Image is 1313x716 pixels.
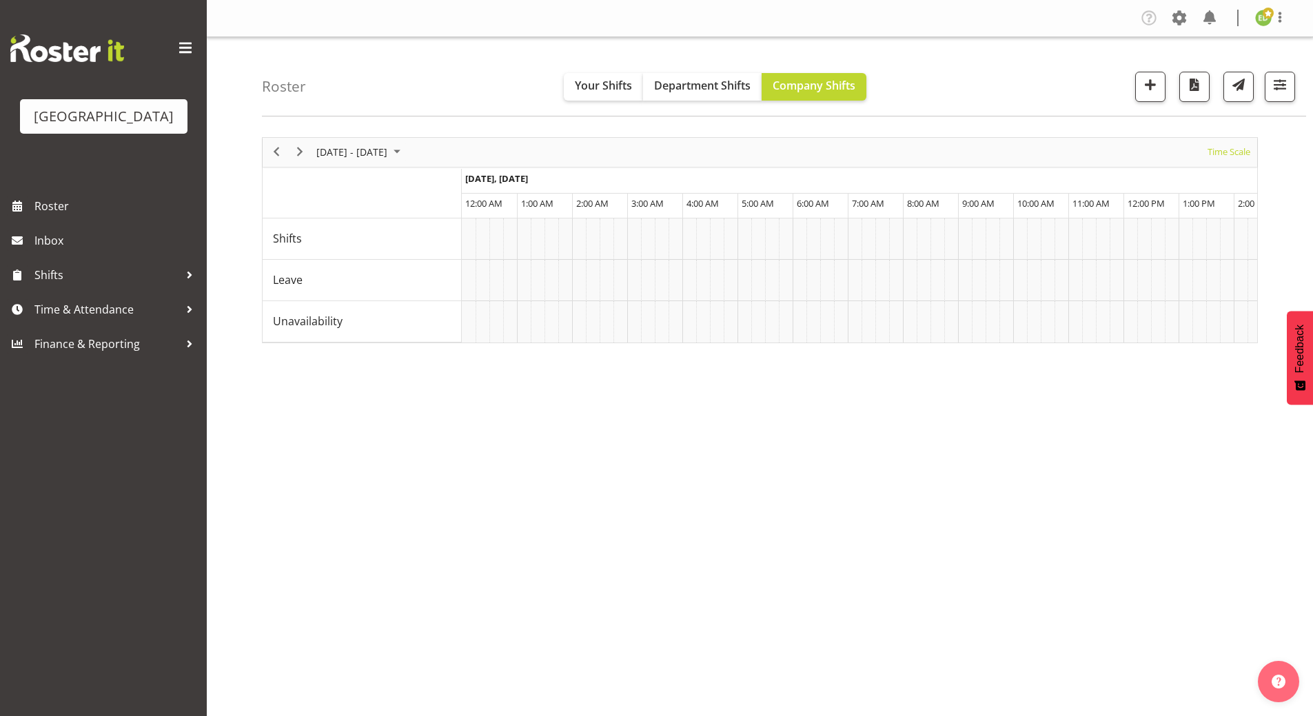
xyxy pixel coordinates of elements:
button: Add a new shift [1135,72,1166,102]
span: Unavailability [273,313,343,329]
span: 12:00 AM [465,197,502,209]
img: help-xxl-2.png [1272,675,1285,688]
span: 4:00 AM [686,197,719,209]
button: Your Shifts [564,73,643,101]
button: August 2025 [314,143,407,161]
span: Leave [273,272,303,288]
button: Filter Shifts [1265,72,1295,102]
span: 11:00 AM [1072,197,1110,209]
span: 2:00 AM [576,197,609,209]
img: Rosterit website logo [10,34,124,62]
span: Shifts [34,265,179,285]
span: 3:00 AM [631,197,664,209]
span: 1:00 PM [1183,197,1215,209]
span: 8:00 AM [907,197,939,209]
span: 7:00 AM [852,197,884,209]
div: Timeline Week of August 26, 2025 [262,137,1258,343]
span: 2:00 PM [1238,197,1270,209]
button: Feedback - Show survey [1287,311,1313,405]
button: Previous [267,143,286,161]
span: 6:00 AM [797,197,829,209]
td: Unavailability resource [263,301,462,342]
span: Roster [34,196,200,216]
div: next period [288,138,312,167]
span: Inbox [34,230,200,251]
button: Send a list of all shifts for the selected filtered period to all rostered employees. [1223,72,1254,102]
span: Time & Attendance [34,299,179,320]
button: Company Shifts [762,73,866,101]
span: [DATE] - [DATE] [315,143,389,161]
span: Department Shifts [654,78,751,93]
span: Feedback [1294,325,1306,373]
h4: Roster [262,79,306,94]
span: 10:00 AM [1017,197,1055,209]
span: Your Shifts [575,78,632,93]
span: 9:00 AM [962,197,995,209]
button: Department Shifts [643,73,762,101]
span: 12:00 PM [1128,197,1165,209]
img: emma-dowman11789.jpg [1255,10,1272,26]
span: Finance & Reporting [34,334,179,354]
span: 5:00 AM [742,197,774,209]
td: Shifts resource [263,218,462,260]
button: Time Scale [1205,143,1253,161]
div: [GEOGRAPHIC_DATA] [34,106,174,127]
span: 1:00 AM [521,197,553,209]
span: Shifts [273,230,302,247]
td: Leave resource [263,260,462,301]
span: Time Scale [1206,143,1252,161]
span: Company Shifts [773,78,855,93]
div: previous period [265,138,288,167]
div: August 25 - 31, 2025 [312,138,409,167]
button: Download a PDF of the roster according to the set date range. [1179,72,1210,102]
span: [DATE], [DATE] [465,172,528,185]
button: Next [291,143,309,161]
